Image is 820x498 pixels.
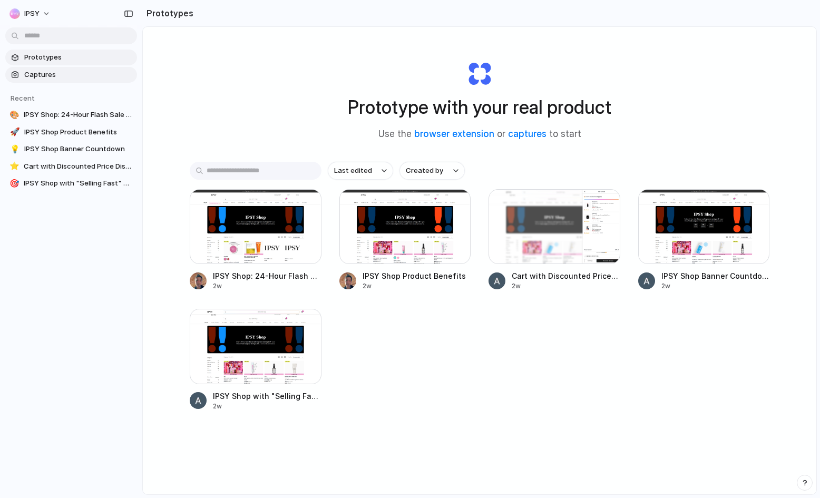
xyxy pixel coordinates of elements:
[5,124,137,140] a: 🚀IPSY Shop Product Benefits
[508,129,546,139] a: captures
[24,144,133,154] span: IPSY Shop Banner Countdown
[363,281,471,291] div: 2w
[5,107,137,123] a: 🎨IPSY Shop: 24-Hour Flash Sale Highlight
[213,402,321,411] div: 2w
[348,93,611,121] h1: Prototype with your real product
[9,110,19,120] div: 🎨
[328,162,393,180] button: Last edited
[24,161,133,172] span: Cart with Discounted Price Display
[661,281,770,291] div: 2w
[24,52,133,63] span: Prototypes
[9,178,19,189] div: 🎯
[9,144,20,154] div: 💡
[5,141,137,157] a: 💡IPSY Shop Banner Countdown
[190,189,321,291] a: IPSY Shop: 24-Hour Flash Sale HighlightIPSY Shop: 24-Hour Flash Sale Highlight2w
[5,50,137,65] a: Prototypes
[334,165,372,176] span: Last edited
[9,161,19,172] div: ⭐
[24,127,133,138] span: IPSY Shop Product Benefits
[414,129,494,139] a: browser extension
[5,175,137,191] a: 🎯IPSY Shop with "Selling Fast" Banners
[339,189,471,291] a: IPSY Shop Product BenefitsIPSY Shop Product Benefits2w
[363,270,471,281] span: IPSY Shop Product Benefits
[399,162,465,180] button: Created by
[24,178,133,189] span: IPSY Shop with "Selling Fast" Banners
[213,390,321,402] span: IPSY Shop with "Selling Fast" Banners
[378,128,581,141] span: Use the or to start
[11,94,35,102] span: Recent
[190,309,321,411] a: IPSY Shop with "Selling Fast" BannersIPSY Shop with "Selling Fast" Banners2w
[5,5,56,22] button: IPSY
[5,67,137,83] a: Captures
[24,70,133,80] span: Captures
[9,127,20,138] div: 🚀
[512,270,620,281] span: Cart with Discounted Price Display
[406,165,443,176] span: Created by
[489,189,620,291] a: Cart with Discounted Price DisplayCart with Discounted Price Display2w
[213,270,321,281] span: IPSY Shop: 24-Hour Flash Sale Highlight
[24,8,40,19] span: IPSY
[5,159,137,174] a: ⭐Cart with Discounted Price Display
[512,281,620,291] div: 2w
[661,270,770,281] span: IPSY Shop Banner Countdown
[24,110,133,120] span: IPSY Shop: 24-Hour Flash Sale Highlight
[638,189,770,291] a: IPSY Shop Banner CountdownIPSY Shop Banner Countdown2w
[213,281,321,291] div: 2w
[142,7,193,19] h2: Prototypes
